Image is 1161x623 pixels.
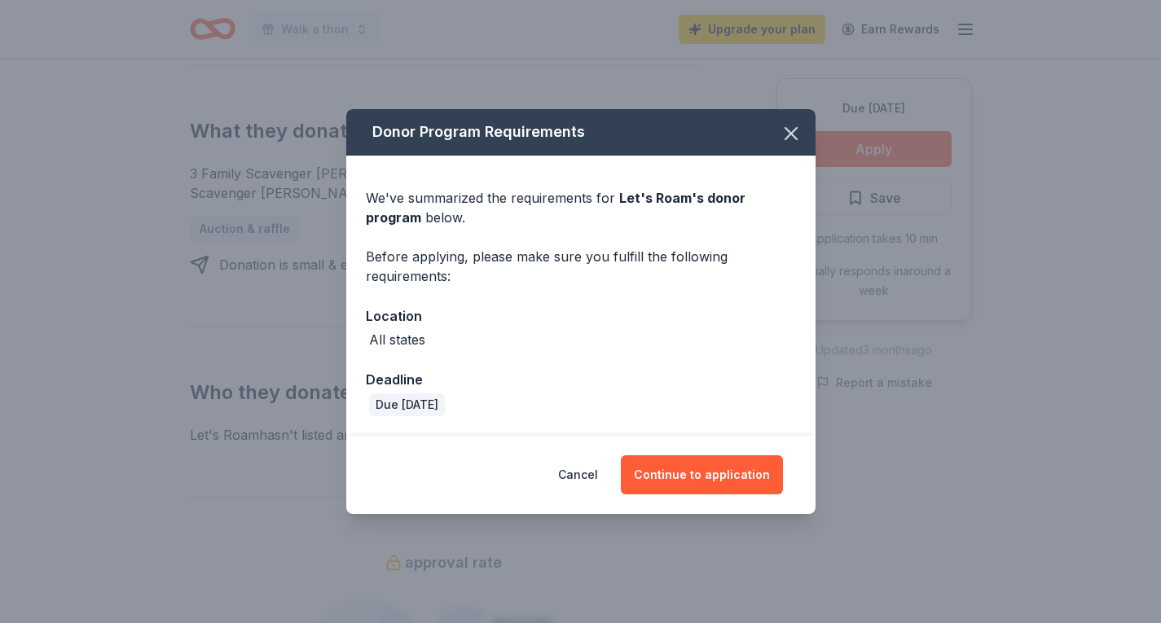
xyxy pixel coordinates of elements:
[558,455,598,494] button: Cancel
[621,455,783,494] button: Continue to application
[369,330,425,349] div: All states
[369,393,445,416] div: Due [DATE]
[366,247,796,286] div: Before applying, please make sure you fulfill the following requirements:
[346,109,816,156] div: Donor Program Requirements
[366,305,796,327] div: Location
[366,188,796,227] div: We've summarized the requirements for below.
[366,369,796,390] div: Deadline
